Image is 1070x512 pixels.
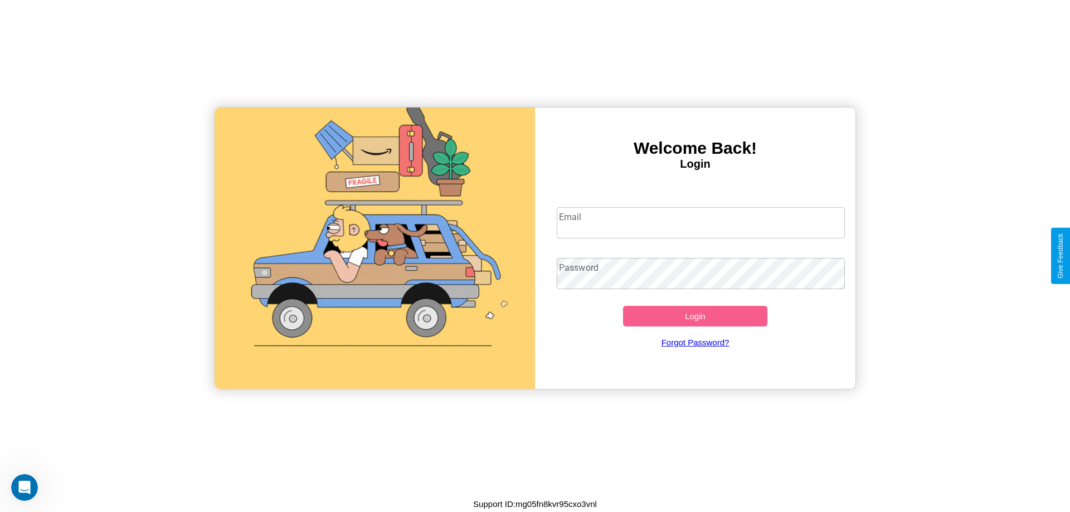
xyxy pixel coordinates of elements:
img: gif [215,108,535,389]
button: Login [623,306,767,326]
div: Give Feedback [1057,233,1064,279]
iframe: Intercom live chat [11,474,38,501]
a: Forgot Password? [551,326,840,358]
h3: Welcome Back! [535,139,855,158]
h4: Login [535,158,855,170]
p: Support ID: mg05fn8kvr95cxo3vnl [473,496,597,511]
